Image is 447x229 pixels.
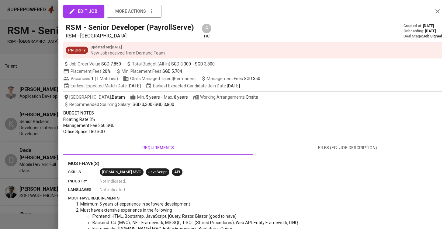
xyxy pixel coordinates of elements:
span: files (eg: job description) [256,144,438,152]
p: skills [68,169,100,175]
p: must-have requirements [68,195,437,201]
div: F [201,23,212,34]
div: pic [201,23,212,39]
span: Placement Fees [71,69,111,74]
span: [DATE] [128,83,141,89]
span: SGD 3,300 [171,61,191,67]
span: Glints Managed Talent | Permanent [123,76,196,82]
span: SGD 350 [244,76,260,81]
span: SGD 3,800 [154,102,174,107]
span: - [69,101,174,107]
span: Max. [164,95,188,100]
span: Min. [137,95,160,100]
span: [DOMAIN_NAME] MVC [100,169,144,175]
p: Must-Have(s) [68,160,437,167]
span: Frontend: HTML, Bootstrap, JavaScript, jQuery, Razor, Blazor (good to have). [92,214,237,219]
span: Earliest Expected Candidate Join Date [146,83,240,89]
span: JavaScript [146,169,169,175]
span: RSM - [GEOGRAPHIC_DATA] [66,33,126,39]
span: SGD 5,704 [162,69,182,74]
span: 8 years [174,95,188,100]
span: edit job [70,7,98,15]
span: 20% [102,69,111,74]
div: Onsite [246,94,258,100]
span: Management Fees [207,76,260,81]
span: requirements [67,144,249,152]
span: [GEOGRAPHIC_DATA] , [63,94,125,100]
span: SGD 3,300 [133,102,152,107]
p: languages [68,187,100,193]
p: New Job received from Demand Team [91,50,165,56]
p: Budget Notes [63,110,442,116]
span: Batam [112,94,125,100]
span: Backend: C# (MVC), .NET Framework, MS SQL, T-SQL (Stored Procedures), Web API, Entity Framework, ... [92,220,298,225]
span: Total Budget (All-In) [126,61,215,67]
span: - [161,94,163,100]
div: Created at : [404,23,442,29]
span: Not indicated . [100,187,126,193]
div: Onboarding : [404,29,442,34]
p: industry [68,178,100,184]
p: Updated on : [DATE] [91,44,165,50]
span: Not indicated . [100,178,126,184]
span: 1 [90,76,94,82]
button: more actions [107,5,161,18]
span: API [172,169,182,175]
h5: RSM - Senior Developer (PayrollServe) [66,23,194,32]
span: Must have extensive experience in the following [80,208,172,213]
span: Management Fee 350 SGD [63,123,115,128]
span: Job Signed [423,34,442,38]
span: [DATE] [423,23,434,29]
span: Earliest Expected Match Date [63,83,141,89]
span: 5 years [146,95,160,100]
span: SGD 7,850 [101,61,121,67]
span: [DATE] [227,83,240,89]
span: [DATE] [425,29,436,34]
span: Job Order Value [63,61,121,67]
span: Minimum 5 years of experience in software development [80,202,190,206]
span: more actions [115,8,146,15]
span: SGD 3,800 [195,61,215,67]
span: Office Space 180 SGD [63,129,105,134]
span: Working Arrangements [193,94,258,100]
span: Vacancies ( 1 Matches ) [63,76,118,82]
button: edit job [63,5,104,18]
div: Deal Stage : [404,34,442,39]
span: Min. Placement Fees [122,69,182,74]
span: - [192,61,194,67]
span: Recommended Sourcing Salary : [69,102,132,107]
span: Priority [66,48,88,53]
span: Floating Rate 3% [63,117,95,122]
